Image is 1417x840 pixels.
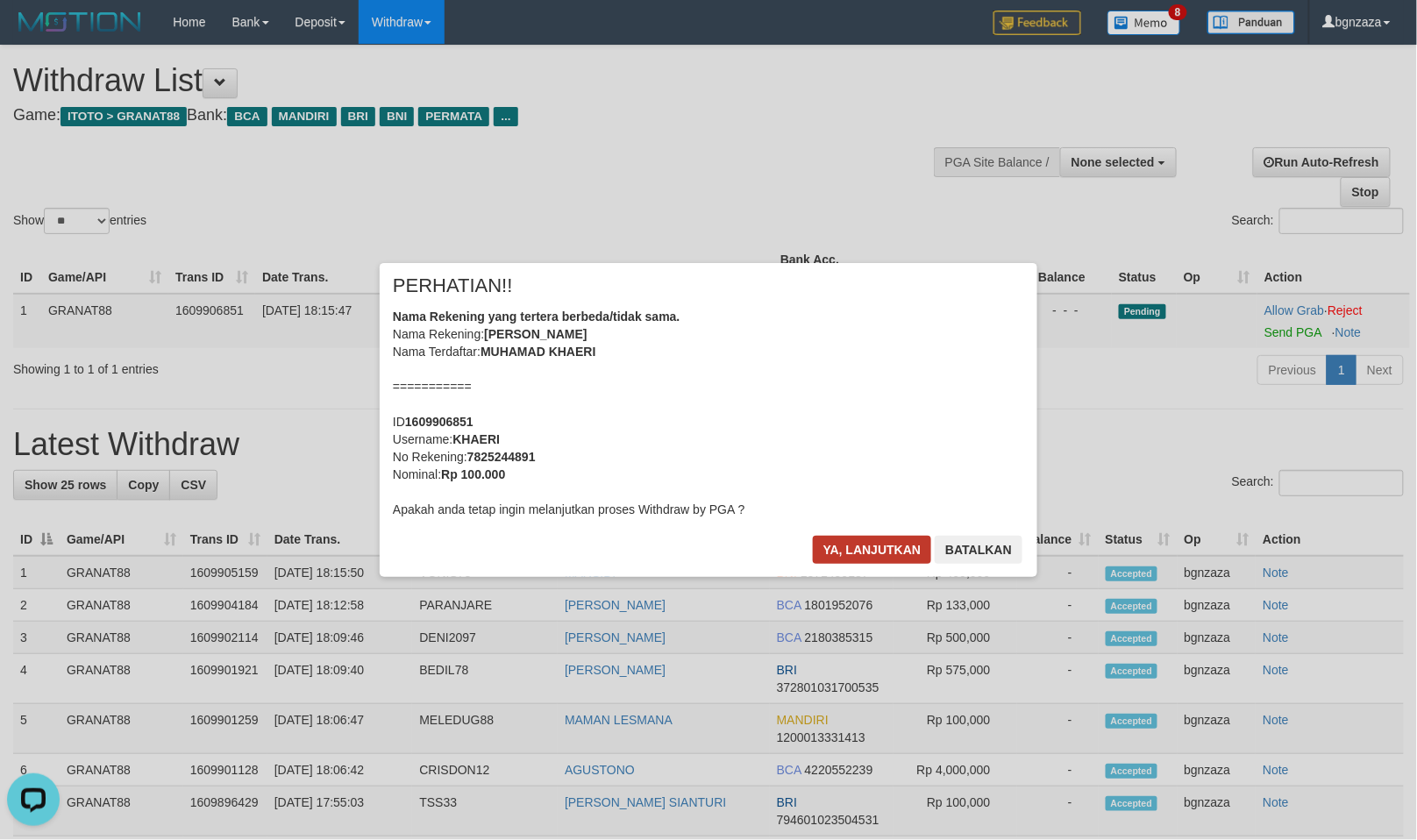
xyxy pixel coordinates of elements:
[441,467,505,481] b: Rp 100.000
[7,7,60,60] button: Open LiveChat chat widget
[935,536,1022,564] button: Batalkan
[484,327,587,341] b: [PERSON_NAME]
[393,277,513,295] span: PERHATIAN!!
[452,432,500,446] b: KHAERI
[393,310,680,324] b: Nama Rekening yang tertera berbeda/tidak sama.
[813,536,932,564] button: Ya, lanjutkan
[467,450,536,464] b: 7825244891
[481,345,595,359] b: MUHAMAD KHAERI
[393,308,1024,518] div: Nama Rekening: Nama Terdaftar: =========== ID Username: No Rekening: Nominal: Apakah anda tetap i...
[405,415,474,429] b: 1609906851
